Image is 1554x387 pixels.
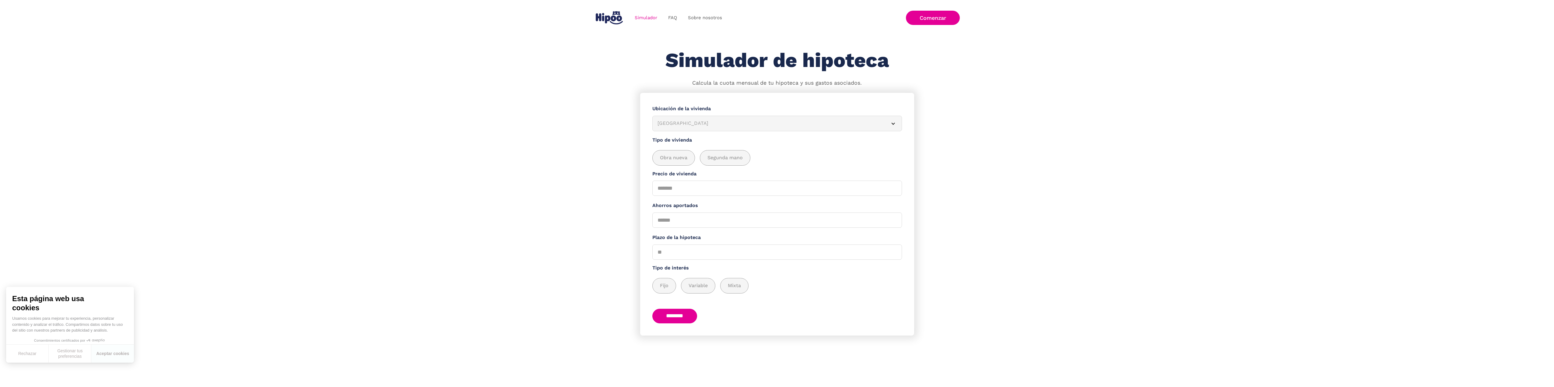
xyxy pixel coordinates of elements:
div: [GEOGRAPHIC_DATA] [658,120,882,127]
label: Ahorros aportados [652,202,902,209]
label: Tipo de interés [652,264,902,272]
label: Plazo de la hipoteca [652,234,902,241]
span: Segunda mano [707,154,743,162]
a: home [595,9,624,27]
div: add_description_here [652,150,902,166]
span: Variable [689,282,708,290]
label: Precio de vivienda [652,170,902,178]
a: Comenzar [906,11,960,25]
span: Obra nueva [660,154,687,162]
span: Mixta [728,282,741,290]
a: Sobre nosotros [682,12,728,24]
label: Ubicación de la vivienda [652,105,902,113]
div: add_description_here [652,278,902,294]
span: Fijo [660,282,668,290]
article: [GEOGRAPHIC_DATA] [652,116,902,131]
a: Simulador [629,12,663,24]
label: Tipo de vivienda [652,136,902,144]
h1: Simulador de hipoteca [665,49,889,72]
p: Calcula la cuota mensual de tu hipoteca y sus gastos asociados. [692,79,862,87]
form: Simulador Form [640,93,914,336]
a: FAQ [663,12,682,24]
